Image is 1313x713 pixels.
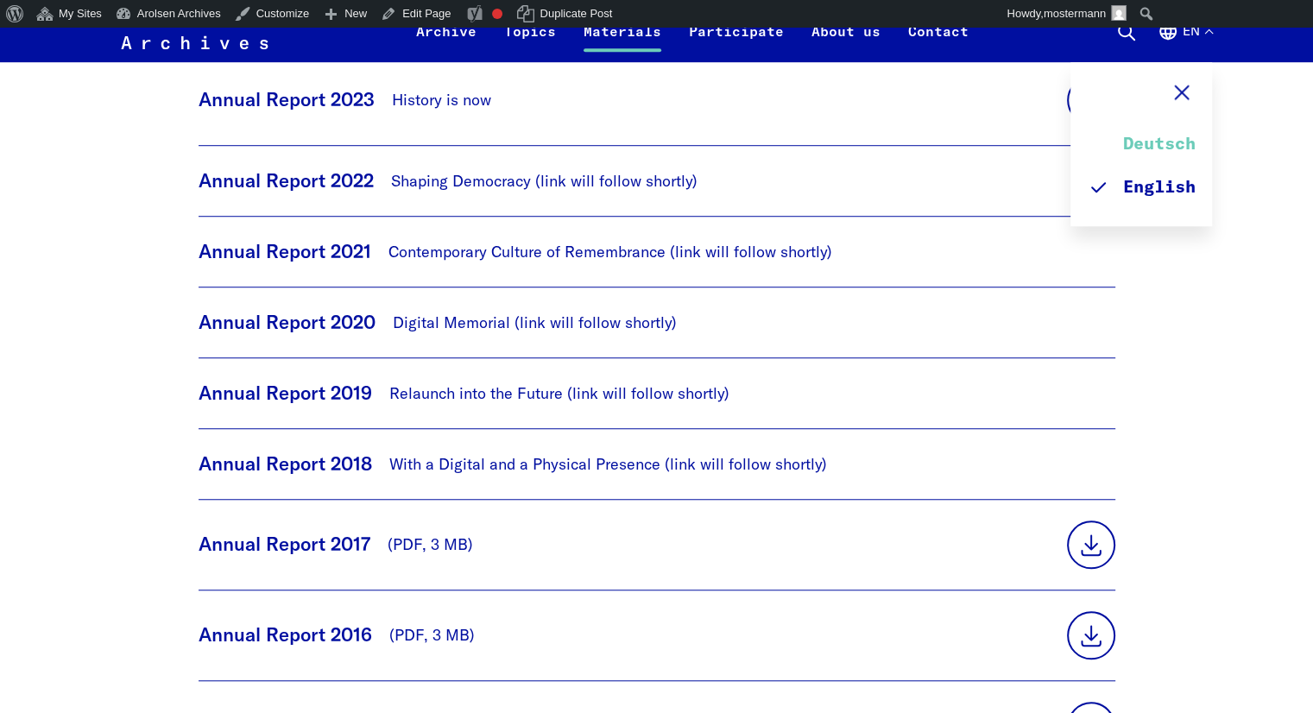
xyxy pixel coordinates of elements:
a: About us [798,21,894,62]
a: Participate [675,21,798,62]
div: Focus keyphrase not set [492,9,502,19]
a: Materials [570,21,675,62]
p: Annual Report 2020 [199,308,376,337]
nav: Primary [402,10,982,52]
p: Annual Report 2019 [199,379,372,407]
span: mostermann [1044,7,1106,20]
p: Relaunch into the Future (link will follow shortly) [389,382,729,405]
p: Annual Report 2022 [199,167,374,195]
a: English [1088,166,1195,209]
a: Archive [402,21,490,62]
p: Contemporary Culture of Remembrance (link will follow shortly) [388,240,832,263]
button: English, language selection [1158,21,1212,62]
a: Contact [894,21,982,62]
a: Deutsch [1088,123,1195,166]
p: Annual Report 2021 [199,237,371,266]
p: With a Digital and a Physical Presence (link will follow shortly) [389,452,827,476]
p: Annual Report 2018 [199,450,372,478]
p: Shaping Democracy (link will follow shortly) [391,169,698,192]
a: Topics [490,21,570,62]
p: Digital Memorial (link will follow shortly) [393,311,677,334]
